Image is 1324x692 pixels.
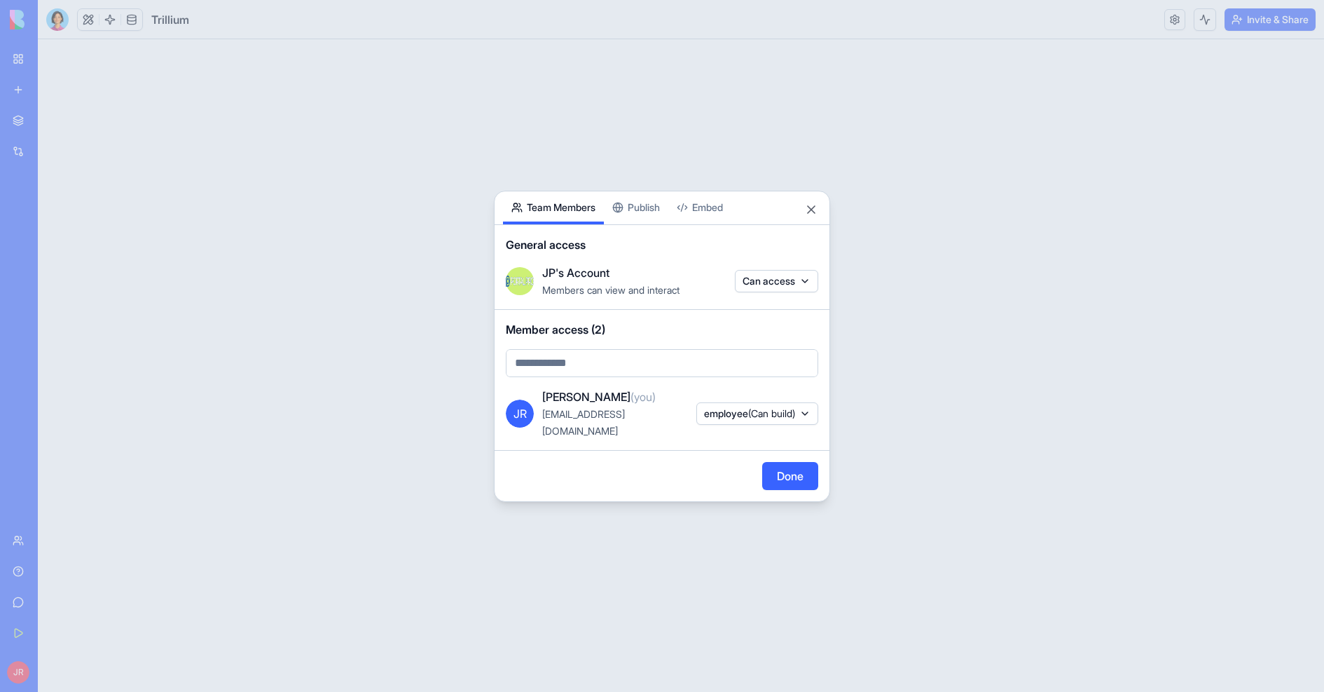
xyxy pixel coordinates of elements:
[506,321,818,338] span: Member access (2)
[704,407,795,421] span: employee
[506,236,818,253] span: General access
[735,270,818,292] button: Can access
[506,400,534,428] span: JR
[804,203,818,217] button: Close
[506,276,534,287] img: account logo
[542,284,680,296] span: Members can view and interact
[696,402,818,425] button: employee(Can build)
[542,408,625,437] span: [EMAIL_ADDRESS][DOMAIN_NAME]
[630,390,656,404] span: (you)
[762,462,818,490] button: Done
[604,191,668,224] button: Publish
[748,407,795,419] span: (Can build)
[542,388,656,405] span: [PERSON_NAME]
[668,191,731,224] button: Embed
[542,264,609,281] span: JP's Account
[503,191,604,224] button: Team Members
